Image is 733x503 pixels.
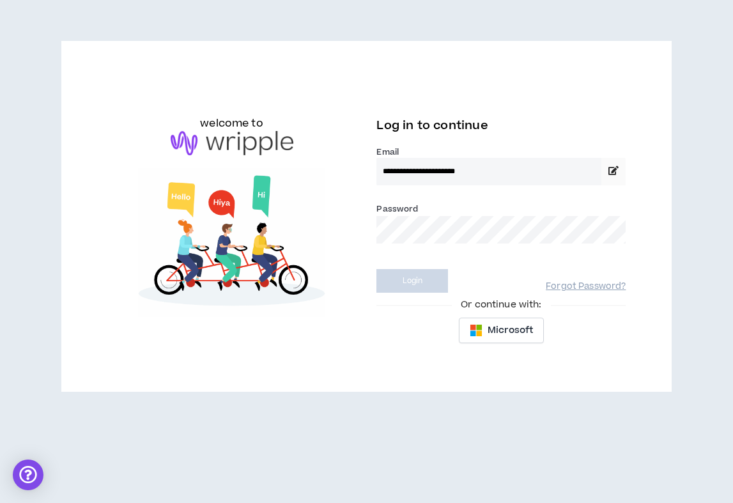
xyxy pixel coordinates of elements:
[13,460,43,490] div: Open Intercom Messenger
[107,168,357,317] img: Welcome to Wripple
[376,203,418,215] label: Password
[376,118,488,134] span: Log in to continue
[200,116,263,131] h6: welcome to
[376,146,626,158] label: Email
[488,323,533,337] span: Microsoft
[546,281,626,293] a: Forgot Password?
[171,131,293,155] img: logo-brand.png
[459,318,544,343] button: Microsoft
[452,298,550,312] span: Or continue with:
[376,269,448,293] button: Login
